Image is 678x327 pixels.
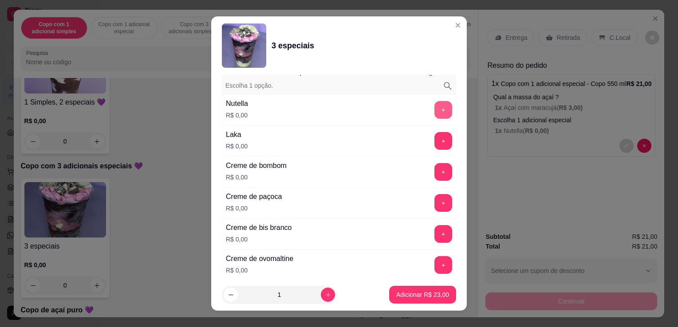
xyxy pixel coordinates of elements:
p: R$ 0,00 [226,204,282,213]
div: Creme de paçoca [226,191,282,202]
button: add [434,256,452,274]
p: R$ 0,00 [226,173,287,182]
p: R$ 0,00 [226,235,292,244]
button: add [434,163,452,181]
button: add [434,132,452,150]
div: 3 especiais [272,39,314,52]
p: R$ 0,00 [226,142,248,151]
button: decrease-product-quantity [224,288,238,302]
p: Escolha 1 opção. [225,81,273,91]
img: product-image [222,23,266,68]
div: Laka [226,129,248,140]
p: Adicionar R$ 23,00 [396,290,449,299]
div: Creme de bombom [226,160,287,171]
button: increase-product-quantity [321,288,335,302]
div: Creme de ovomaltine [226,253,293,264]
button: Close [451,18,465,32]
button: add [434,225,452,243]
button: add [434,194,452,212]
p: R$ 0,00 [226,111,248,120]
button: add [434,101,452,119]
div: Creme de bis branco [226,222,292,233]
div: Nutella [226,98,248,109]
p: R$ 0,00 [226,266,293,275]
button: Adicionar R$ 23,00 [389,286,456,304]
